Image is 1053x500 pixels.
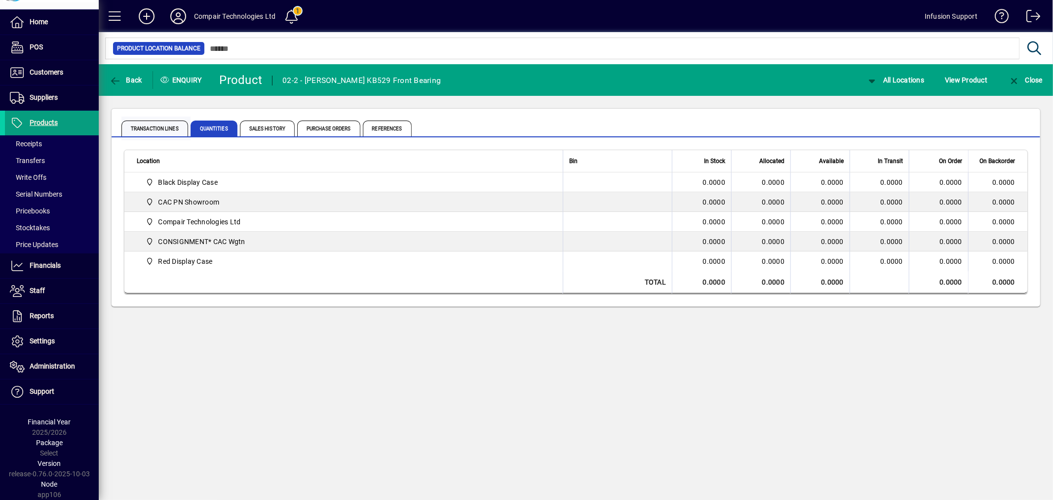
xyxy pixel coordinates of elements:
[297,121,360,136] span: Purchase Orders
[1006,71,1045,89] button: Close
[282,73,441,88] div: 02-2 - [PERSON_NAME] KB529 Front Bearing
[672,172,731,192] td: 0.0000
[5,85,99,110] a: Suppliers
[968,251,1027,271] td: 0.0000
[762,257,785,265] span: 0.0000
[979,156,1015,167] span: On Backorder
[194,8,275,24] div: Compair Technologies Ltd
[672,232,731,251] td: 0.0000
[5,279,99,303] a: Staff
[5,135,99,152] a: Receipts
[5,186,99,203] a: Serial Numbers
[158,197,220,207] span: CAC PN Showroom
[142,176,552,188] span: Black Display Case
[158,237,245,247] span: CONSIGNMENT* CAC Wgtn
[878,156,903,167] span: In Transit
[5,152,99,169] a: Transfers
[10,241,58,249] span: Price Updates
[162,7,194,25] button: Profile
[10,207,50,215] span: Pricebooks
[940,217,963,227] span: 0.0000
[790,212,850,232] td: 0.0000
[142,236,552,248] span: CONSIGNMENT* CAC Wgtn
[5,60,99,85] a: Customers
[731,271,790,293] td: 0.0000
[10,157,45,165] span: Transfers
[30,261,61,269] span: Financials
[790,271,850,293] td: 0.0000
[939,156,962,167] span: On Order
[142,196,552,208] span: CAC PN Showroom
[790,172,850,192] td: 0.0000
[38,459,61,467] span: Version
[942,71,990,89] button: View Product
[153,72,212,88] div: Enquiry
[10,190,62,198] span: Serial Numbers
[968,212,1027,232] td: 0.0000
[5,379,99,404] a: Support
[5,203,99,219] a: Pricebooks
[30,287,45,294] span: Staff
[137,156,160,167] span: Location
[940,177,963,187] span: 0.0000
[569,156,578,167] span: Bin
[672,271,731,293] td: 0.0000
[790,251,850,271] td: 0.0000
[5,354,99,379] a: Administration
[30,18,48,26] span: Home
[762,178,785,186] span: 0.0000
[30,387,54,395] span: Support
[10,173,46,181] span: Write Offs
[5,236,99,253] a: Price Updates
[925,8,977,24] div: Infusion Support
[1008,76,1043,84] span: Close
[240,121,295,136] span: Sales History
[30,43,43,51] span: POS
[107,71,145,89] button: Back
[5,35,99,60] a: POS
[191,121,237,136] span: Quantities
[940,237,963,247] span: 0.0000
[5,169,99,186] a: Write Offs
[28,418,71,426] span: Financial Year
[866,76,925,84] span: All Locations
[762,198,785,206] span: 0.0000
[672,251,731,271] td: 0.0000
[30,68,63,76] span: Customers
[790,192,850,212] td: 0.0000
[5,219,99,236] a: Stocktakes
[968,232,1027,251] td: 0.0000
[109,76,142,84] span: Back
[30,337,55,345] span: Settings
[881,178,903,186] span: 0.0000
[762,218,785,226] span: 0.0000
[5,329,99,354] a: Settings
[945,72,987,88] span: View Product
[30,93,58,101] span: Suppliers
[5,10,99,35] a: Home
[5,253,99,278] a: Financials
[158,177,218,187] span: Black Display Case
[998,71,1053,89] app-page-header-button: Close enquiry
[563,271,672,293] td: Total
[121,121,188,136] span: Transaction Lines
[363,121,412,136] span: References
[10,224,50,232] span: Stocktakes
[5,304,99,329] a: Reports
[940,256,963,266] span: 0.0000
[131,7,162,25] button: Add
[856,71,935,89] app-page-header-button: Change Location
[881,198,903,206] span: 0.0000
[36,439,63,447] span: Package
[881,218,903,226] span: 0.0000
[10,140,42,148] span: Receipts
[762,238,785,246] span: 0.0000
[881,238,903,246] span: 0.0000
[968,271,1027,293] td: 0.0000
[864,71,927,89] button: All Locations
[909,271,968,293] td: 0.0000
[987,2,1009,34] a: Knowledge Base
[672,192,731,212] td: 0.0000
[940,197,963,207] span: 0.0000
[158,217,241,227] span: Compair Technologies Ltd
